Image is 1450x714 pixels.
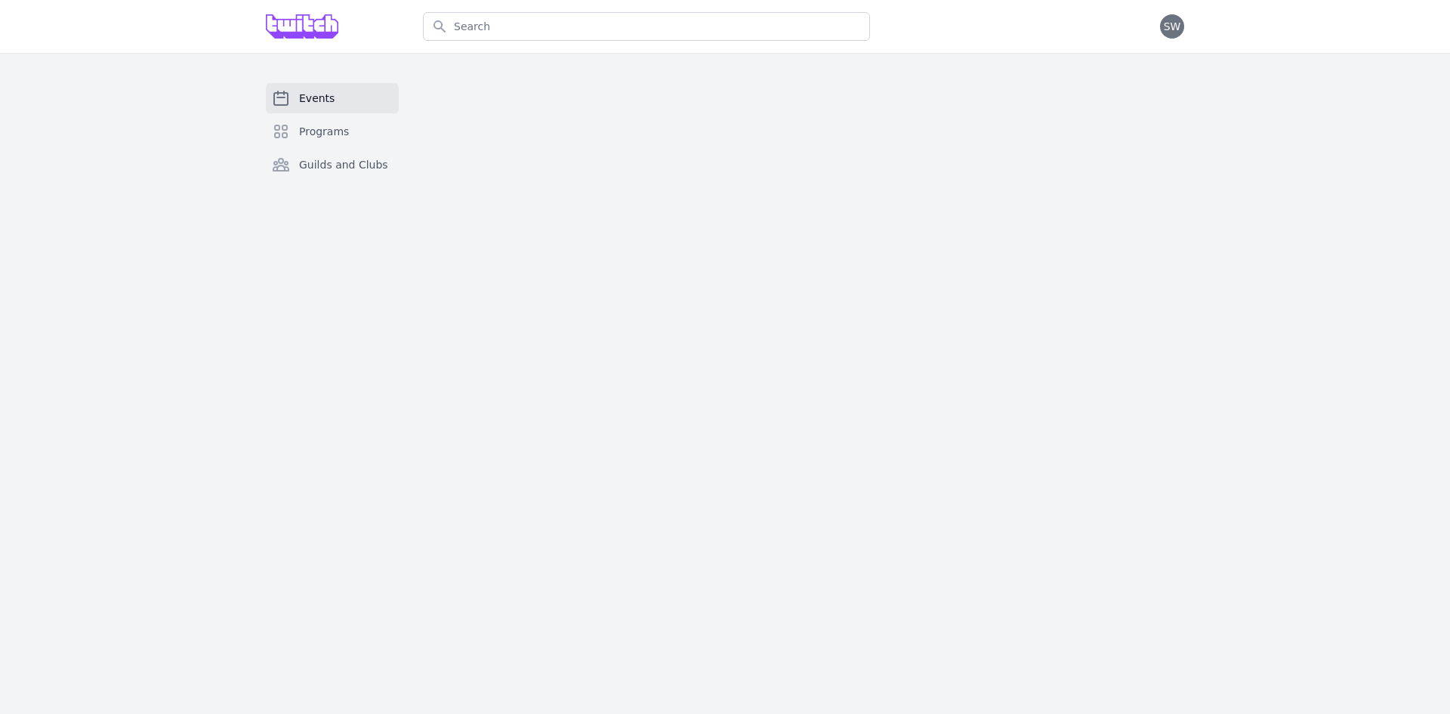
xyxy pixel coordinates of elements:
a: Events [266,83,399,113]
img: Grove [266,14,338,39]
span: Guilds and Clubs [299,157,388,172]
a: Programs [266,116,399,147]
a: Guilds and Clubs [266,150,399,180]
span: SW [1164,21,1181,32]
span: Programs [299,124,349,139]
input: Search [423,12,870,41]
nav: Sidebar [266,83,399,204]
button: SW [1160,14,1184,39]
span: Events [299,91,335,106]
